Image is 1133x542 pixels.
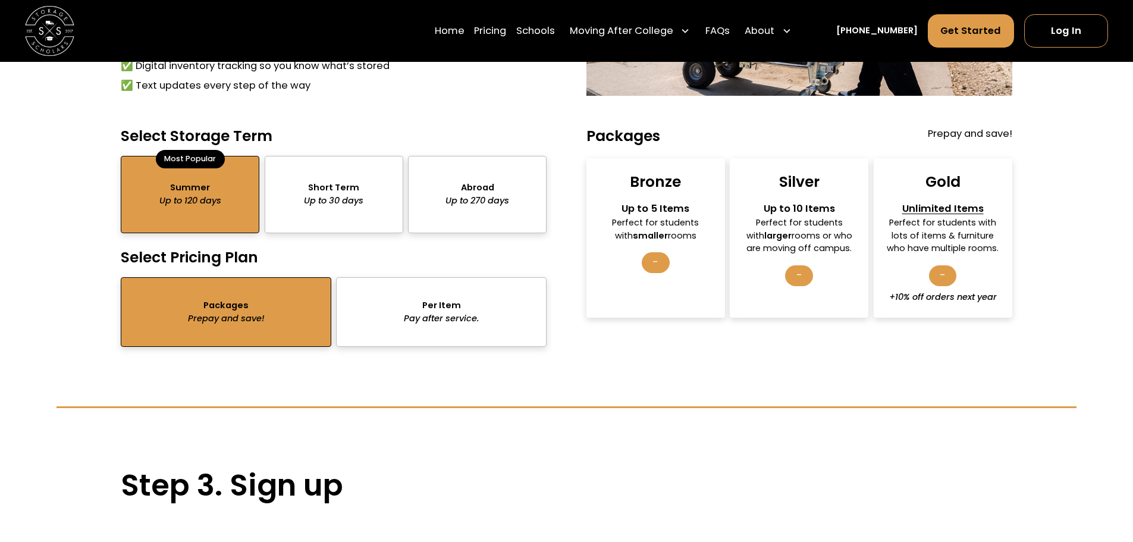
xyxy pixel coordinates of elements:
img: Storage Scholars main logo [25,6,74,55]
div: Up to 10 Items [740,202,857,217]
strong: smaller [633,230,668,242]
div: Moving After College [565,14,696,48]
h4: Select Pricing Plan [121,248,547,267]
a: Log In [1024,14,1108,48]
div: About [740,14,797,48]
form: package-pricing [121,127,1012,347]
div: About [745,24,774,39]
div: Bronze [630,173,681,192]
a: Home [435,14,465,48]
a: Schools [516,14,555,48]
strong: larger [764,230,792,242]
a: Pricing [474,14,506,48]
a: FAQs [705,14,730,48]
div: - [929,265,957,286]
h2: Step 3. Sign up [121,468,1012,503]
div: Silver [779,173,820,192]
h4: Packages [586,127,660,146]
a: Get Started [928,14,1015,48]
div: Most Popular [156,150,224,168]
div: Perfect for students with rooms [597,217,714,243]
div: Up to 5 Items [597,202,714,217]
div: Unlimited Items [884,202,1001,217]
div: Prepay and save! [928,127,1012,146]
div: Perfect for students with lots of items & furniture who have multiple rooms. [884,217,1001,256]
div: Moving After College [570,24,673,39]
a: [PHONE_NUMBER] [836,24,918,37]
div: Gold [925,173,961,192]
div: +10% off orders next year [889,291,997,304]
h4: Select Storage Term [121,127,547,146]
div: - [785,265,813,286]
li: ✅ Text updates every step of the way [121,79,547,93]
div: Perfect for students with rooms or who are moving off campus. [740,217,857,256]
div: - [642,252,670,273]
li: ✅ Digital inventory tracking so you know what’s stored [121,59,547,74]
